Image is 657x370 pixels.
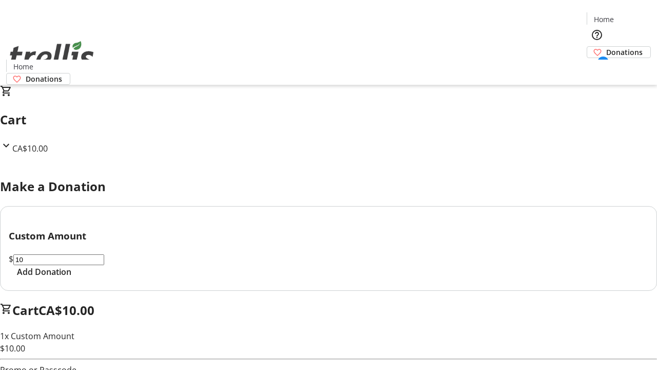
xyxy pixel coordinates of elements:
a: Donations [587,46,651,58]
span: Donations [606,47,643,58]
button: Add Donation [9,266,80,278]
a: Home [7,61,40,72]
span: CA$10.00 [12,143,48,154]
a: Home [587,14,620,25]
img: Orient E2E Organization gAGAplvE66's Logo [6,30,98,81]
span: Add Donation [17,266,71,278]
span: Donations [26,73,62,84]
h3: Custom Amount [9,229,648,243]
a: Donations [6,73,70,85]
button: Cart [587,58,607,79]
span: CA$10.00 [38,302,94,319]
button: Help [587,25,607,45]
span: Home [594,14,614,25]
span: $ [9,253,13,265]
input: Donation Amount [13,254,104,265]
span: Home [13,61,33,72]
